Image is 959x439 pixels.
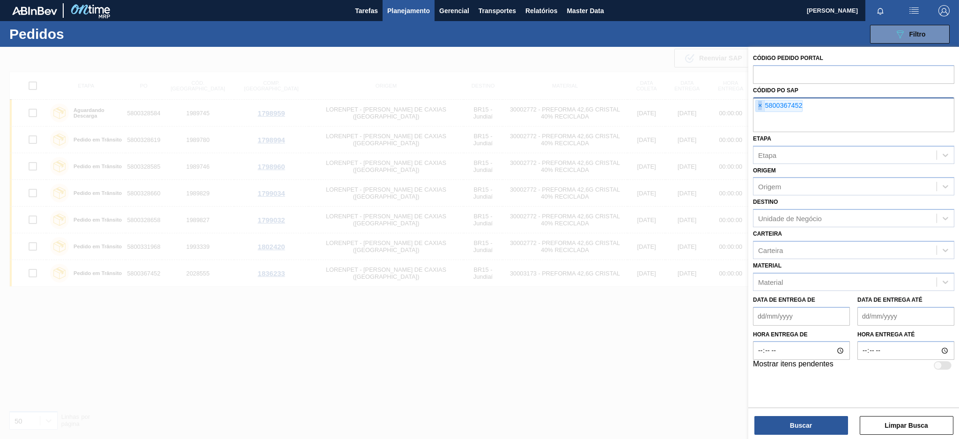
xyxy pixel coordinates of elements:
[753,135,771,142] label: Etapa
[758,278,783,286] div: Material
[9,29,151,39] h1: Pedidos
[479,5,516,16] span: Transportes
[756,100,765,112] span: ×
[439,5,469,16] span: Gerencial
[753,360,834,371] label: Mostrar itens pendentes
[753,328,850,342] label: Hora entrega de
[753,199,778,205] label: Destino
[755,100,803,112] div: 5800367452
[355,5,378,16] span: Tarefas
[753,167,776,174] label: Origem
[857,328,954,342] label: Hora entrega até
[12,7,57,15] img: TNhmsLtSVTkK8tSr43FrP2fwEKptu5GPRR3wAAAABJRU5ErkJggg==
[857,307,954,326] input: dd/mm/yyyy
[753,297,815,303] label: Data de Entrega de
[753,307,850,326] input: dd/mm/yyyy
[865,4,895,17] button: Notificações
[857,297,922,303] label: Data de Entrega até
[758,215,822,223] div: Unidade de Negócio
[753,231,782,237] label: Carteira
[525,5,557,16] span: Relatórios
[758,183,781,191] div: Origem
[870,25,950,44] button: Filtro
[387,5,430,16] span: Planejamento
[909,30,926,38] span: Filtro
[567,5,604,16] span: Master Data
[908,5,920,16] img: userActions
[753,262,782,269] label: Material
[753,87,798,94] label: Códido PO SAP
[758,151,776,159] div: Etapa
[758,246,783,254] div: Carteira
[938,5,950,16] img: Logout
[753,55,823,61] label: Código Pedido Portal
